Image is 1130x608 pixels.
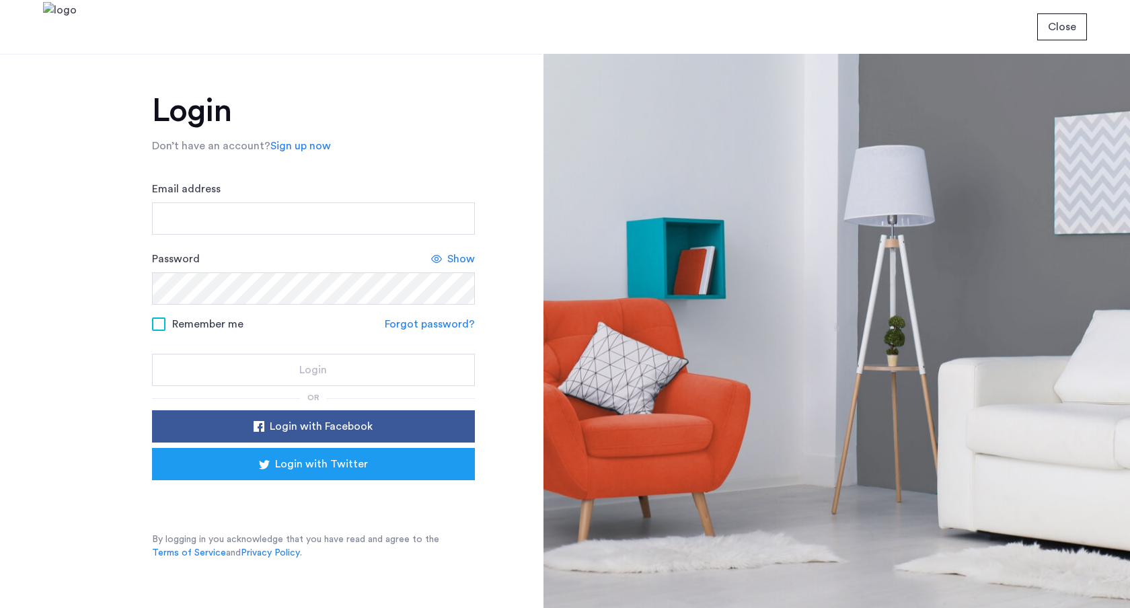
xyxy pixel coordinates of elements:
[152,533,475,560] p: By logging in you acknowledge that you have read and agree to the and .
[172,316,243,332] span: Remember me
[447,251,475,267] span: Show
[307,393,319,402] span: or
[275,456,368,472] span: Login with Twitter
[152,448,475,480] button: button
[270,138,331,154] a: Sign up now
[43,2,77,52] img: logo
[152,410,475,443] button: button
[270,418,373,434] span: Login with Facebook
[152,141,270,151] span: Don’t have an account?
[152,95,475,127] h1: Login
[241,546,300,560] a: Privacy Policy
[152,251,200,267] label: Password
[299,362,327,378] span: Login
[152,546,226,560] a: Terms of Service
[1037,13,1087,40] button: button
[1048,19,1076,35] span: Close
[152,354,475,386] button: button
[152,181,221,197] label: Email address
[385,316,475,332] a: Forgot password?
